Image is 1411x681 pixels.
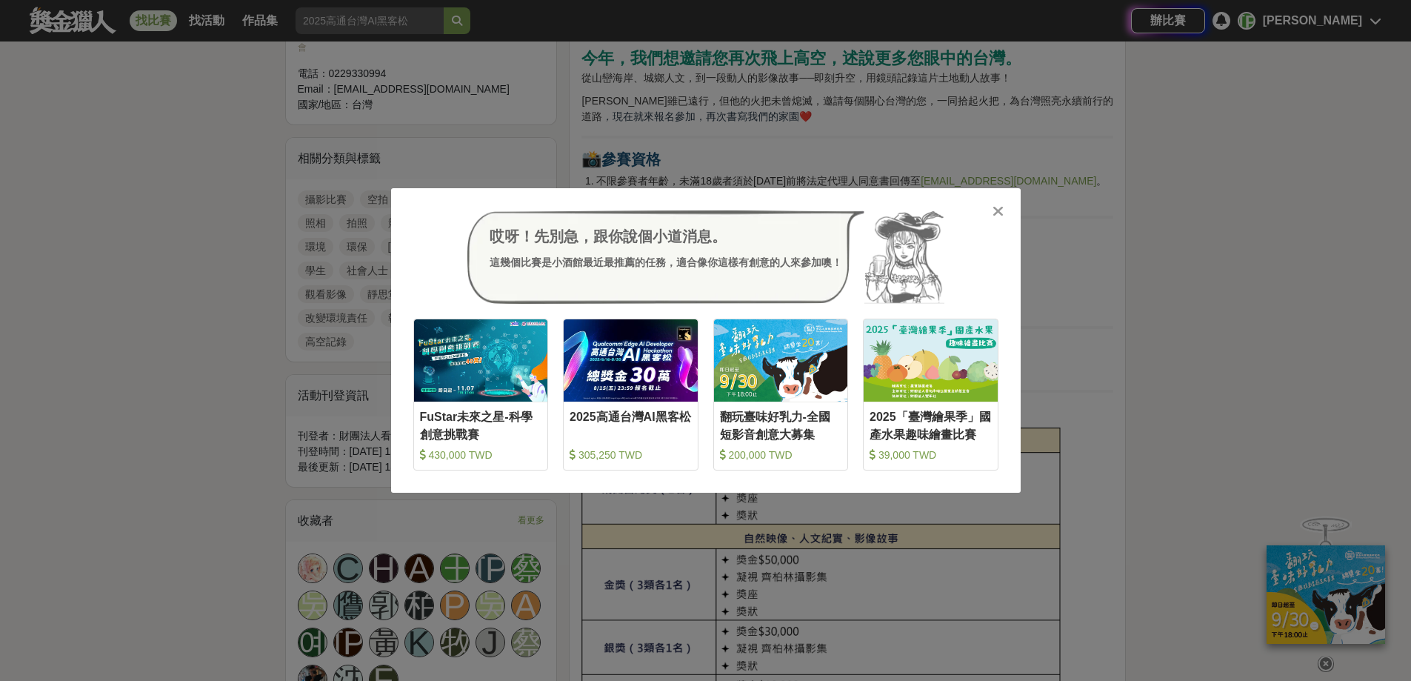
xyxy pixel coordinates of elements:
div: FuStar未來之星-科學創意挑戰賽 [420,408,542,442]
img: Avatar [864,210,944,304]
a: Cover Image2025「臺灣繪果季」國產水果趣味繪畫比賽 39,000 TWD [863,319,998,471]
img: Cover Image [864,319,998,402]
img: Cover Image [564,319,698,402]
div: 2025高通台灣AI黑客松 [570,408,692,442]
div: 這幾個比賽是小酒館最近最推薦的任務，適合像你這樣有創意的人來參加噢！ [490,255,842,270]
div: 哎呀！先別急，跟你說個小道消息。 [490,225,842,248]
div: 翻玩臺味好乳力-全國短影音創意大募集 [720,408,842,442]
div: 200,000 TWD [720,448,842,462]
a: Cover ImageFuStar未來之星-科學創意挑戰賽 430,000 TWD [413,319,549,471]
img: Cover Image [714,319,848,402]
div: 2025「臺灣繪果季」國產水果趣味繪畫比賽 [870,408,992,442]
div: 39,000 TWD [870,448,992,462]
a: Cover Image翻玩臺味好乳力-全國短影音創意大募集 200,000 TWD [713,319,849,471]
div: 305,250 TWD [570,448,692,462]
img: Cover Image [414,319,548,402]
div: 430,000 TWD [420,448,542,462]
a: Cover Image2025高通台灣AI黑客松 305,250 TWD [563,319,698,471]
